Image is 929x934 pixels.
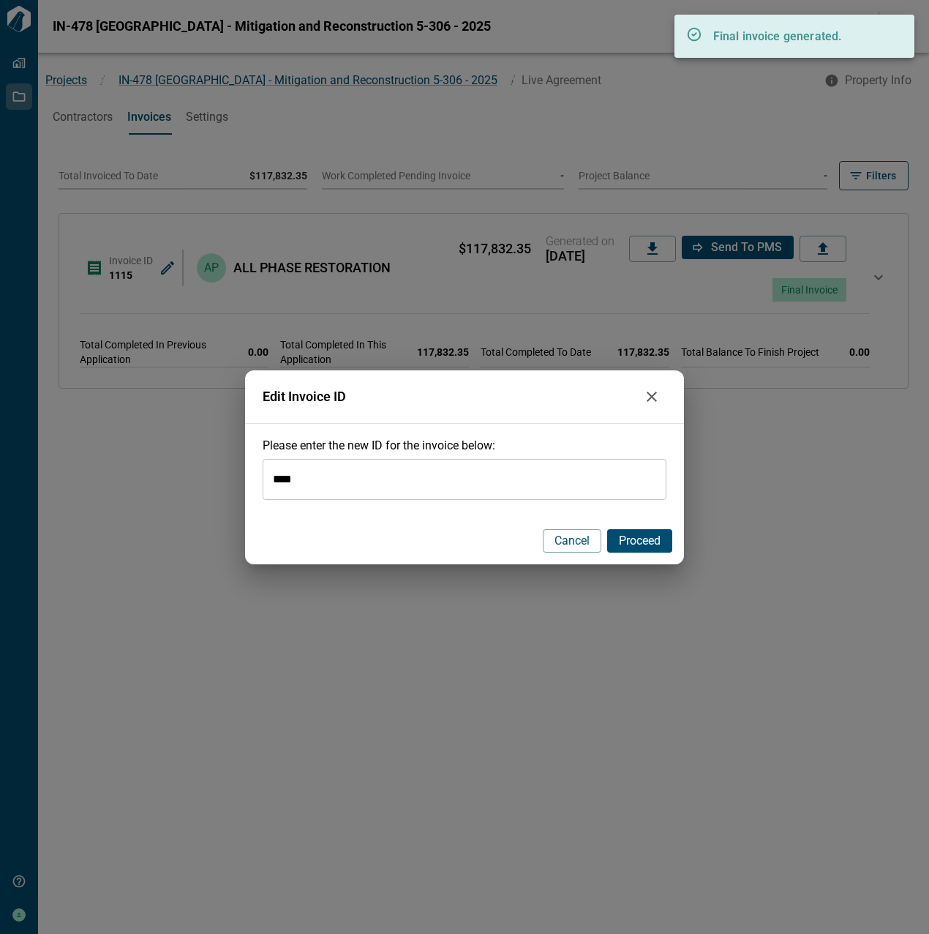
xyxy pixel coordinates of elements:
button: Proceed [607,529,672,553]
span: Cancel [554,534,590,548]
button: Cancel [543,529,601,553]
p: Final invoice generated. [713,28,889,45]
span: Edit Invoice ID [263,389,637,404]
span: Please enter the new ID for the invoice below: [263,438,495,452]
span: Proceed [619,534,661,548]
